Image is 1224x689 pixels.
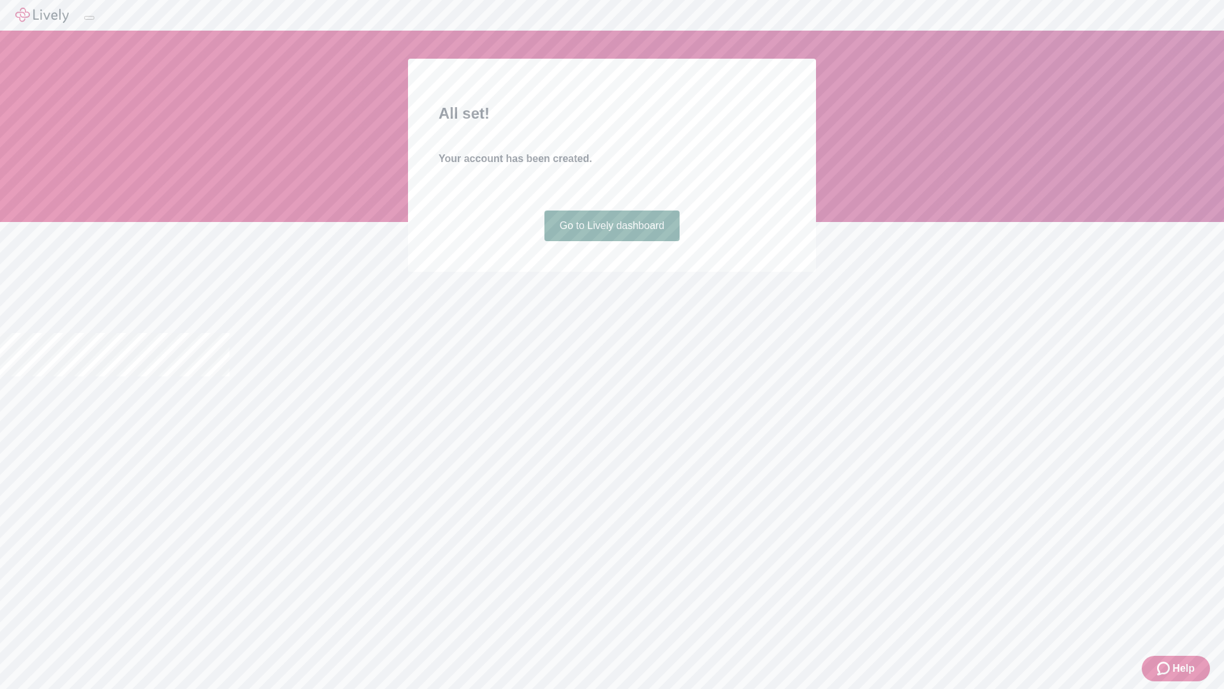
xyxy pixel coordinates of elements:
[439,102,785,125] h2: All set!
[1142,656,1210,681] button: Zendesk support iconHelp
[1172,661,1195,676] span: Help
[1157,661,1172,676] svg: Zendesk support icon
[15,8,69,23] img: Lively
[544,211,680,241] a: Go to Lively dashboard
[84,16,94,20] button: Log out
[439,151,785,167] h4: Your account has been created.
